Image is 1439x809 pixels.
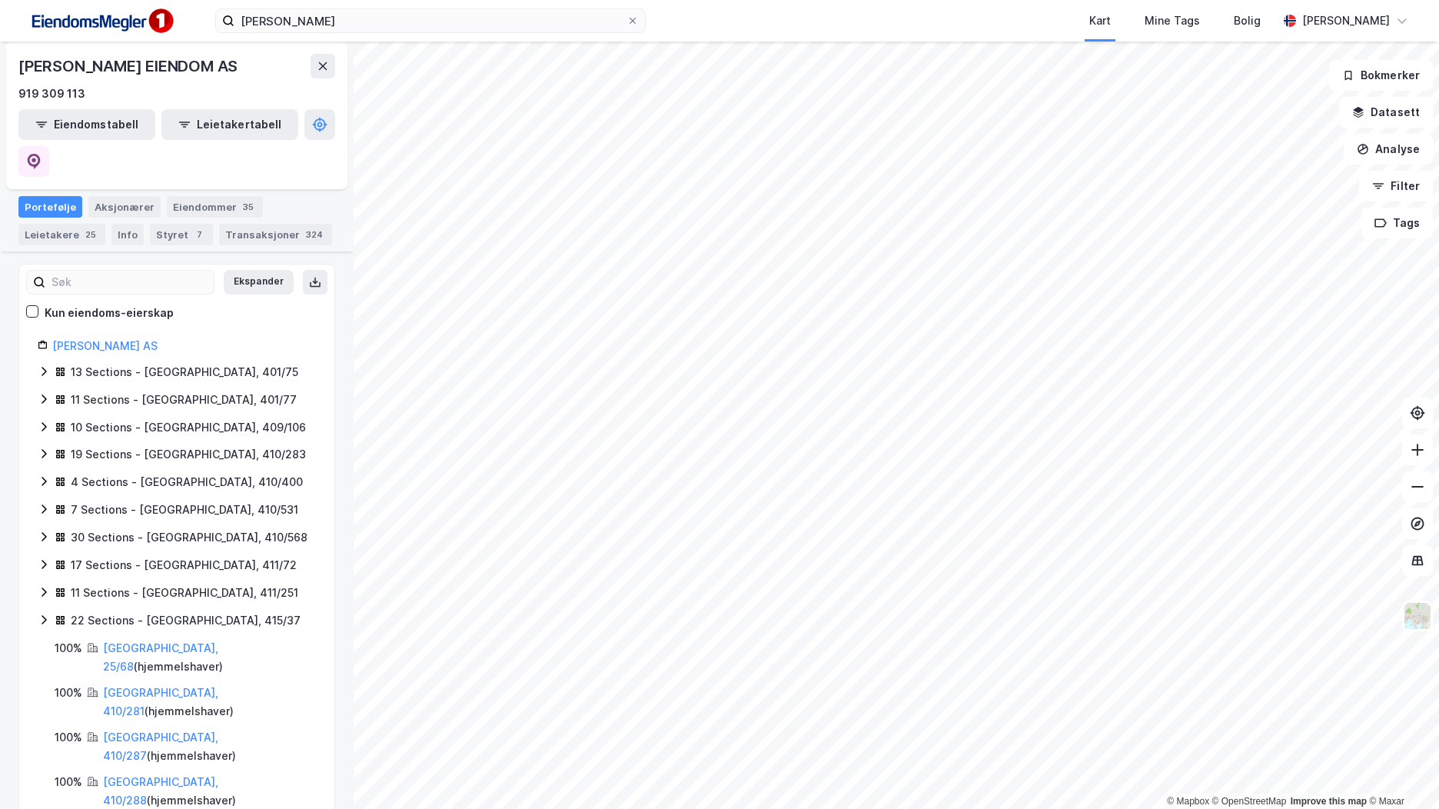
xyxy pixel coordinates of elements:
iframe: Chat Widget [1362,735,1439,809]
div: Kontrollprogram for chat [1362,735,1439,809]
div: 7 Sections - [GEOGRAPHIC_DATA], 410/531 [71,501,298,519]
div: Kun eiendoms-eierskap [45,304,174,322]
button: Datasett [1339,97,1433,128]
div: 100% [55,728,82,747]
div: Portefølje [18,196,82,218]
a: [GEOGRAPHIC_DATA], 410/288 [103,775,218,807]
a: [GEOGRAPHIC_DATA], 25/68 [103,641,218,673]
div: 17 Sections - [GEOGRAPHIC_DATA], 411/72 [71,556,297,574]
div: 13 Sections - [GEOGRAPHIC_DATA], 401/75 [71,363,298,381]
a: OpenStreetMap [1212,796,1287,807]
div: 25 [82,227,99,242]
input: Søk på adresse, matrikkel, gårdeiere, leietakere eller personer [234,9,626,32]
div: 4 Sections - [GEOGRAPHIC_DATA], 410/400 [71,473,303,491]
img: Z [1403,601,1432,631]
div: Aksjonærer [88,196,161,218]
div: Transaksjoner [219,224,332,245]
div: Styret [150,224,213,245]
div: Info [111,224,144,245]
button: Eiendomstabell [18,109,155,140]
button: Analyse [1344,134,1433,165]
div: Kart [1089,12,1111,30]
div: Eiendommer [167,196,263,218]
button: Leietakertabell [161,109,298,140]
div: Bolig [1234,12,1261,30]
div: ( hjemmelshaver ) [103,639,316,676]
div: 22 Sections - [GEOGRAPHIC_DATA], 415/37 [71,611,301,630]
div: 19 Sections - [GEOGRAPHIC_DATA], 410/283 [71,445,306,464]
div: ( hjemmelshaver ) [103,684,316,721]
button: Tags [1361,208,1433,238]
div: 324 [303,227,326,242]
div: 919 309 113 [18,85,85,103]
div: 35 [240,199,257,215]
div: ( hjemmelshaver ) [103,728,316,765]
a: [PERSON_NAME] AS [52,339,158,352]
a: Improve this map [1291,796,1367,807]
div: 100% [55,639,82,658]
a: [GEOGRAPHIC_DATA], 410/281 [103,686,218,717]
div: Leietakere [18,224,105,245]
div: Mine Tags [1145,12,1200,30]
div: 11 Sections - [GEOGRAPHIC_DATA], 411/251 [71,584,298,602]
div: 11 Sections - [GEOGRAPHIC_DATA], 401/77 [71,391,297,409]
a: Mapbox [1167,796,1209,807]
div: 10 Sections - [GEOGRAPHIC_DATA], 409/106 [71,418,306,437]
button: Ekspander [224,270,294,295]
input: Søk [45,271,214,294]
button: Filter [1359,171,1433,201]
div: 30 Sections - [GEOGRAPHIC_DATA], 410/568 [71,528,307,547]
button: Bokmerker [1329,60,1433,91]
a: [GEOGRAPHIC_DATA], 410/287 [103,731,218,762]
div: [PERSON_NAME] EIENDOM AS [18,54,241,78]
div: [PERSON_NAME] [1302,12,1390,30]
div: 7 [191,227,207,242]
div: 100% [55,684,82,702]
div: 100% [55,773,82,791]
img: F4PB6Px+NJ5v8B7XTbfpPpyloAAAAASUVORK5CYII= [25,4,178,38]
